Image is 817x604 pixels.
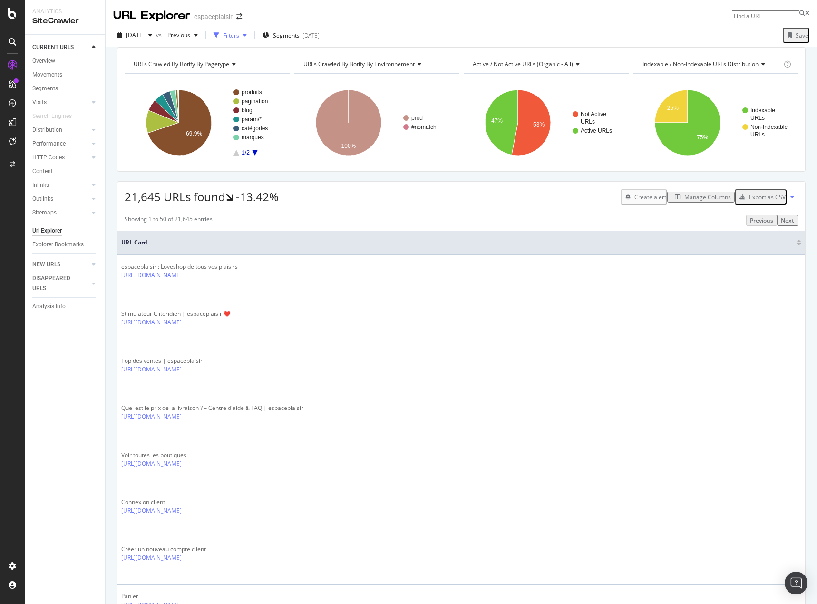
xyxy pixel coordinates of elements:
text: 1/2 [242,149,250,156]
svg: A chart. [464,81,629,164]
text: Non-Indexable [750,124,788,130]
div: Connexion client [121,498,182,507]
text: catégories [242,125,268,132]
div: Movements [32,70,62,80]
a: HTTP Codes [32,153,89,163]
text: 47% [491,117,503,124]
span: vs [156,31,164,39]
text: Not Active [581,111,606,117]
div: Stimulateur Clitoridien | espaceplaisir ❤️ [121,310,231,318]
text: produits [242,89,262,96]
div: -13.42% [236,189,279,205]
a: Overview [32,56,98,66]
div: SiteCrawler [32,16,97,27]
div: arrow-right-arrow-left [236,13,242,20]
button: Previous [746,215,777,226]
a: DISAPPEARED URLS [32,273,89,293]
button: Segments[DATE] [259,28,323,43]
div: Url Explorer [32,226,62,236]
div: Inlinks [32,180,49,190]
a: NEW URLS [32,260,89,270]
text: prod [411,115,423,121]
div: Créer un nouveau compte client [121,545,206,554]
div: HTTP Codes [32,153,65,163]
div: Showing 1 to 50 of 21,645 entries [125,215,213,226]
span: Active / Not Active URLs (organic - all) [473,60,573,68]
a: [URL][DOMAIN_NAME] [121,507,182,515]
div: Analytics [32,8,97,16]
div: Visits [32,97,47,107]
a: Sitemaps [32,208,89,218]
span: 2025 Aug. 16th [126,31,145,39]
div: Previous [750,216,773,224]
button: Previous [164,28,202,43]
div: Voir toutes les boutiques [121,451,186,459]
a: Visits [32,97,89,107]
text: URLs [581,118,595,125]
svg: A chart. [125,81,290,164]
button: Filters [210,28,251,43]
input: Find a URL [732,10,799,21]
span: Indexable / Non-Indexable URLs distribution [642,60,759,68]
text: URLs [750,131,765,138]
text: param/* [242,116,262,123]
a: Url Explorer [32,226,98,236]
text: 75% [697,135,708,141]
button: [DATE] [113,28,156,43]
a: Performance [32,139,89,149]
div: [DATE] [302,31,320,39]
span: Previous [164,31,190,39]
a: Segments [32,84,98,94]
h4: URLs Crawled By Botify By pagetype [132,57,281,72]
span: URLs Crawled By Botify By environnement [303,60,415,68]
div: Sitemaps [32,208,57,218]
svg: A chart. [633,81,798,164]
div: NEW URLS [32,260,60,270]
button: Save [783,28,809,43]
a: [URL][DOMAIN_NAME] [121,365,182,373]
text: 25% [667,105,678,111]
div: CURRENT URLS [32,42,74,52]
div: Quel est le prix de la livraison ? – Centre d'aide & FAQ | espaceplaisir [121,404,303,412]
div: Segments [32,84,58,94]
div: Search Engines [32,111,72,121]
div: Explorer Bookmarks [32,240,84,250]
a: Analysis Info [32,302,98,312]
div: Top des ventes | espaceplaisir [121,357,203,365]
div: Performance [32,139,66,149]
a: Outlinks [32,194,89,204]
button: Next [777,215,798,226]
text: pagination [242,98,268,105]
a: Movements [32,70,98,80]
text: Active URLs [581,127,612,134]
div: Next [781,216,794,224]
h4: URLs Crawled By Botify By environnement [302,57,451,72]
div: Panier [121,592,182,601]
svg: A chart. [294,81,459,164]
a: [URL][DOMAIN_NAME] [121,412,182,420]
text: 69.9% [186,131,202,137]
text: 100% [341,143,356,149]
div: Overview [32,56,55,66]
div: Analysis Info [32,302,66,312]
span: 21,645 URLs found [125,189,225,205]
a: [URL][DOMAIN_NAME] [121,554,182,562]
div: Outlinks [32,194,53,204]
a: CURRENT URLS [32,42,89,52]
a: Content [32,166,98,176]
div: Save [796,31,808,39]
button: Manage Columns [667,192,735,203]
a: [URL][DOMAIN_NAME] [121,271,182,279]
div: Content [32,166,53,176]
span: URLs Crawled By Botify By pagetype [134,60,229,68]
a: Distribution [32,125,89,135]
div: Export as CSV [749,193,786,201]
div: URL Explorer [113,8,190,24]
text: Indexable [750,107,775,114]
a: [URL][DOMAIN_NAME] [121,318,182,326]
div: Distribution [32,125,62,135]
button: Create alert [621,189,667,205]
